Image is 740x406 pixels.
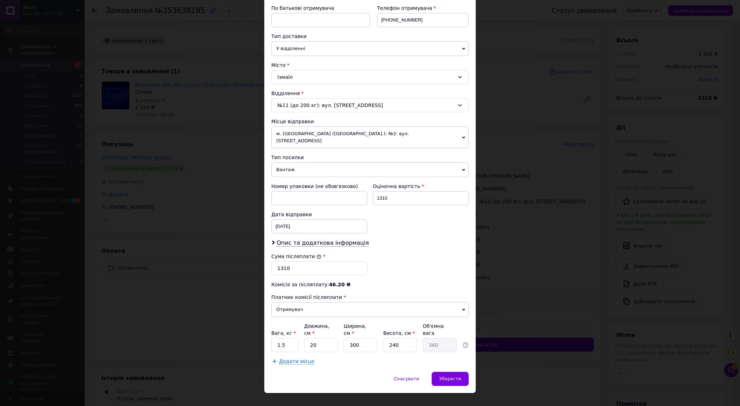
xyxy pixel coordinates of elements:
label: Ширина, см [344,323,366,336]
span: Тип посилки [271,155,304,160]
span: По батькові отримувача [271,5,334,11]
div: Оціночна вартість [373,183,469,190]
label: Сума післяплати [271,254,321,259]
div: Дата відправки [271,211,367,218]
span: Місце відправки [271,119,314,124]
span: Тип доставки [271,33,307,39]
span: Опис та додаткова інформація [277,239,369,246]
div: №11 (до 200 кг): вул. [STREET_ADDRESS] [271,98,469,112]
span: Зберегти [439,376,461,381]
span: 46.20 ₴ [329,282,351,287]
div: Відділення [271,90,469,97]
span: Телефон отримувача [377,5,432,11]
span: Додати місце [279,358,314,364]
label: Вага, кг [271,330,296,336]
div: Ізмаїл [271,70,469,84]
label: Висота, см [383,330,415,336]
label: Довжина, см [304,323,329,336]
div: Об'ємна вага [423,323,457,337]
input: +380 [377,13,469,27]
span: Отримувач [271,302,469,317]
span: Платник комісії післяплати [271,294,342,300]
span: Вантаж [271,162,469,177]
span: Скасувати [394,376,419,381]
div: Місто [271,62,469,69]
div: Номер упаковки (не обов'язково) [271,183,367,190]
span: У відділенні [271,41,469,56]
span: м. [GEOGRAPHIC_DATA] ([GEOGRAPHIC_DATA].): №2: вул. [STREET_ADDRESS] [271,126,469,148]
div: Комісія за післяплату: [271,281,469,288]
